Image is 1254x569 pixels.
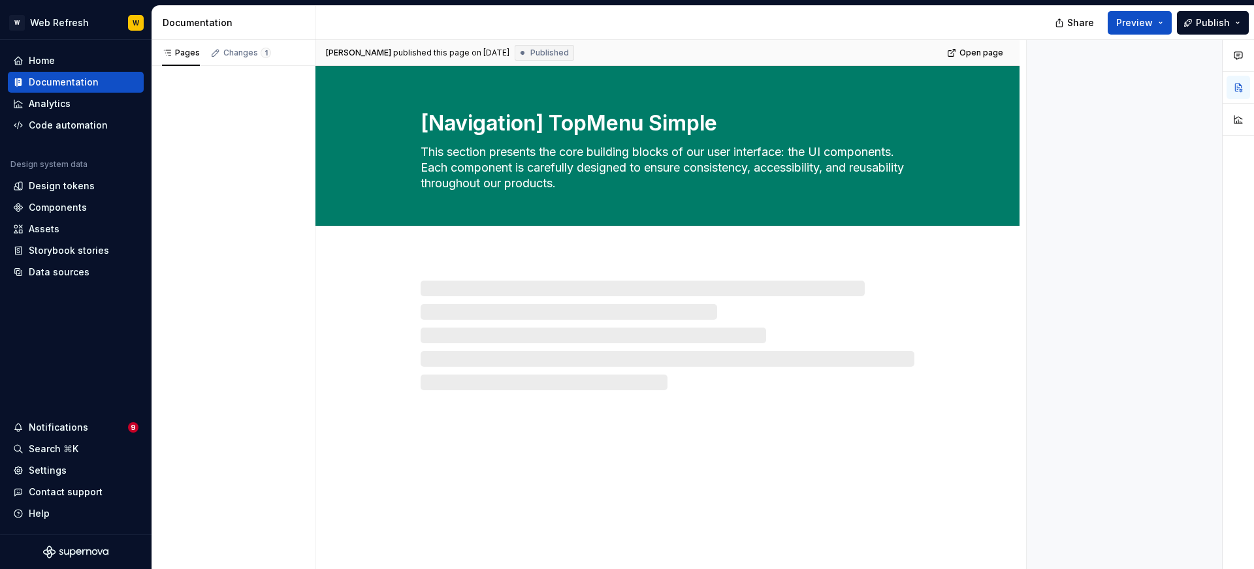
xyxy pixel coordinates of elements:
[9,15,25,31] div: W
[943,44,1009,62] a: Open page
[3,8,149,37] button: WWeb RefreshW
[29,223,59,236] div: Assets
[8,262,144,283] a: Data sources
[418,108,912,139] textarea: [Navigation] TopMenu Simple
[1048,11,1102,35] button: Share
[393,48,509,58] div: published this page on [DATE]
[8,176,144,196] a: Design tokens
[8,503,144,524] button: Help
[162,48,200,58] div: Pages
[8,219,144,239] a: Assets
[29,119,108,132] div: Code automation
[128,422,138,433] span: 9
[326,48,391,58] span: [PERSON_NAME]
[959,48,1003,58] span: Open page
[223,48,271,58] div: Changes
[261,48,271,58] span: 1
[163,16,310,29] div: Documentation
[29,266,89,279] div: Data sources
[8,460,144,481] a: Settings
[29,485,103,499] div: Contact support
[8,50,144,71] a: Home
[8,482,144,502] button: Contact support
[8,438,144,459] button: Search ⌘K
[29,464,67,477] div: Settings
[8,115,144,136] a: Code automation
[418,142,912,194] textarea: This section presents the core building blocks of our user interface: the UI components. Each com...
[29,97,71,110] div: Analytics
[8,197,144,218] a: Components
[1177,11,1249,35] button: Publish
[29,54,55,67] div: Home
[10,159,88,170] div: Design system data
[8,240,144,261] a: Storybook stories
[1067,16,1094,29] span: Share
[133,18,139,28] div: W
[29,76,99,89] div: Documentation
[8,93,144,114] a: Analytics
[1108,11,1172,35] button: Preview
[1196,16,1230,29] span: Publish
[29,179,95,192] div: Design tokens
[43,546,108,559] svg: Supernova Logo
[8,72,144,93] a: Documentation
[29,421,88,434] div: Notifications
[29,442,78,455] div: Search ⌘K
[1116,16,1153,29] span: Preview
[8,417,144,438] button: Notifications9
[29,244,109,257] div: Storybook stories
[29,201,87,214] div: Components
[29,507,50,520] div: Help
[530,48,569,58] span: Published
[30,16,89,29] div: Web Refresh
